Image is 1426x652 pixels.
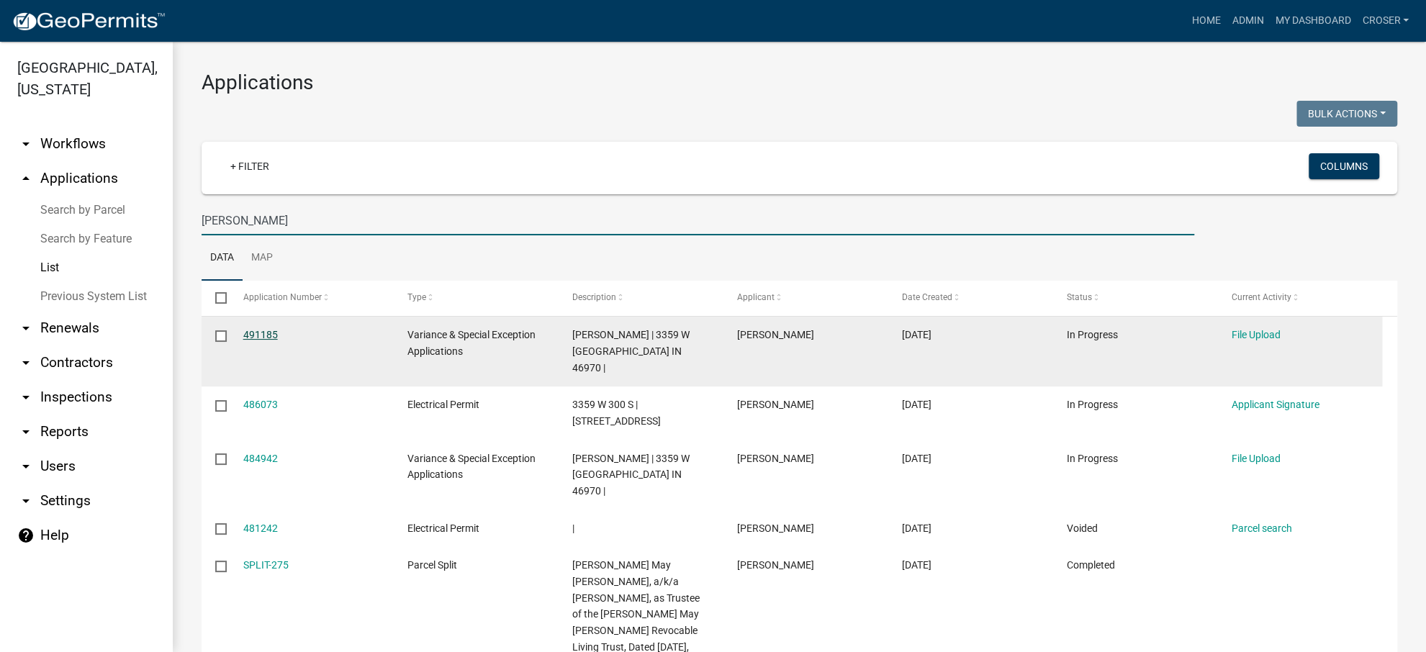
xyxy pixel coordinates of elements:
span: 3359 W 300 S | 3280 W Old Stone Rd [572,399,661,427]
span: Description [572,292,616,302]
span: | [572,522,574,534]
span: 10/11/2025 [902,329,931,340]
a: Data [202,235,243,281]
span: Mary Ann Guss [737,329,814,340]
a: 486073 [243,399,278,410]
i: help [17,527,35,544]
button: Bulk Actions [1296,101,1397,127]
i: arrow_drop_up [17,170,35,187]
span: Guss, Aaron | 3359 W 300 S Peru IN 46970 | [572,329,690,373]
span: Type [407,292,426,302]
datatable-header-cell: Application Number [229,281,394,315]
span: Electrical Permit [407,399,479,410]
a: 481242 [243,522,278,534]
input: Search for applications [202,206,1194,235]
datatable-header-cell: Current Activity [1217,281,1382,315]
span: Mary Ann Guss [737,399,814,410]
span: Anthony R. Spahr [737,559,814,571]
i: arrow_drop_down [17,354,35,371]
datatable-header-cell: Date Created [888,281,1053,315]
button: Columns [1309,153,1379,179]
span: Completed [1067,559,1115,571]
i: arrow_drop_down [17,492,35,510]
span: Voided [1067,522,1098,534]
span: Application Number [243,292,322,302]
span: 09/29/2025 [902,453,931,464]
a: 491185 [243,329,278,340]
i: arrow_drop_down [17,389,35,406]
span: Electrical Permit [407,522,479,534]
span: 08/07/2025 [902,559,931,571]
a: + Filter [219,153,281,179]
span: Status [1067,292,1092,302]
span: Variance & Special Exception Applications [407,329,536,357]
span: Applicant [737,292,775,302]
span: Variance & Special Exception Applications [407,453,536,481]
a: File Upload [1231,329,1280,340]
span: 09/30/2025 [902,399,931,410]
span: Mary Ann Guss [737,522,814,534]
a: SPLIT-275 [243,559,289,571]
span: 09/19/2025 [902,522,931,534]
span: Mary Ann Guss [737,453,814,464]
i: arrow_drop_down [17,320,35,337]
datatable-header-cell: Status [1052,281,1217,315]
a: Map [243,235,281,281]
span: Date Created [902,292,952,302]
span: In Progress [1067,453,1118,464]
a: Home [1186,7,1226,35]
a: Applicant Signature [1231,399,1319,410]
a: File Upload [1231,453,1280,464]
datatable-header-cell: Select [202,281,229,315]
span: Parcel Split [407,559,457,571]
a: 484942 [243,453,278,464]
datatable-header-cell: Description [559,281,723,315]
span: Guss, Aaron | 3359 W 300 S Peru IN 46970 | [572,453,690,497]
i: arrow_drop_down [17,423,35,440]
i: arrow_drop_down [17,135,35,153]
a: croser [1356,7,1414,35]
span: In Progress [1067,399,1118,410]
span: Current Activity [1231,292,1291,302]
datatable-header-cell: Type [394,281,559,315]
a: Admin [1226,7,1269,35]
span: In Progress [1067,329,1118,340]
i: arrow_drop_down [17,458,35,475]
h3: Applications [202,71,1397,95]
datatable-header-cell: Applicant [723,281,888,315]
a: Parcel search [1231,522,1291,534]
a: My Dashboard [1269,7,1356,35]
